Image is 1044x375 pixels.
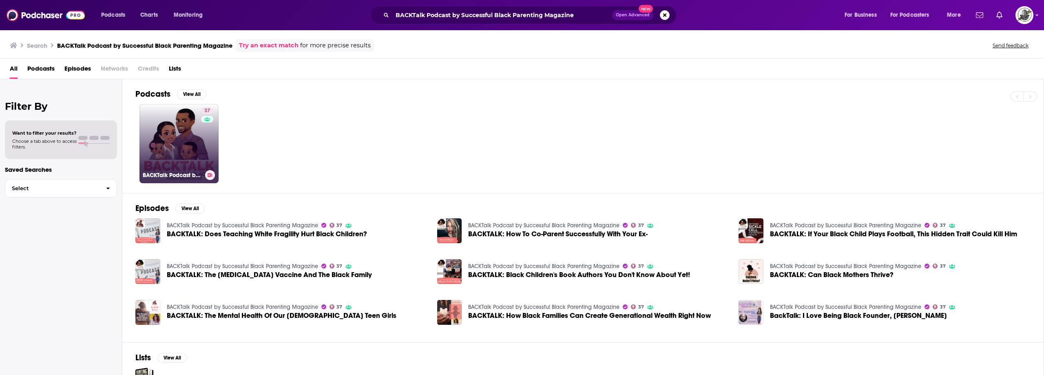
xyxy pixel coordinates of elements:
p: Saved Searches [5,166,117,173]
img: BACKTALK: The COVID-19 Vaccine And The Black Family [135,259,160,284]
span: Choose a tab above to access filters. [12,138,77,150]
span: 37 [204,107,210,115]
a: BACKTALK: Black Children's Book Authors You Don't Know About Yet! [468,271,690,278]
a: EpisodesView All [135,203,205,213]
span: For Podcasters [890,9,929,21]
a: 37 [330,264,343,268]
a: BACKTalk Podcast by Successful Black Parenting Magazine [167,304,318,311]
img: BACKTALK: Black Children's Book Authors You Don't Know About Yet! [437,259,462,284]
span: Monitoring [174,9,203,21]
button: View All [175,204,205,213]
a: 37 [330,304,343,309]
span: Podcasts [101,9,125,21]
span: Select [5,186,100,191]
a: 37 [631,304,644,309]
span: 37 [940,305,946,309]
a: BACKTalk Podcast by Successful Black Parenting Magazine [770,222,921,229]
img: BACKTALK: How To Co-Parent Successfully With Your Ex- [437,218,462,243]
img: User Profile [1015,6,1033,24]
span: 37 [336,224,342,227]
button: Show profile menu [1015,6,1033,24]
span: 37 [940,264,946,268]
img: BACKTALK: The Mental Health Of Our Black Teen Girls [135,300,160,325]
span: BACKTALK: The [MEDICAL_DATA] Vaccine And The Black Family [167,271,372,278]
button: Send feedback [990,42,1031,49]
a: BACKTALK: If Your Black Child Plays Football, This Hidden Trait Could Kill Him [739,218,763,243]
a: 37BACKTalk Podcast by Successful Black Parenting Magazine [139,104,219,183]
button: open menu [168,9,213,22]
a: All [10,62,18,79]
span: Podcasts [27,62,55,79]
span: More [947,9,961,21]
a: BACKTALK: The Mental Health Of Our Black Teen Girls [167,312,396,319]
h2: Lists [135,353,151,363]
span: New [639,5,653,13]
a: 37 [330,223,343,228]
a: 37 [933,223,946,228]
a: BACKTALK: Can Black Mothers Thrive? [770,271,894,278]
span: 37 [336,264,342,268]
a: BACKTalk Podcast by Successful Black Parenting Magazine [167,263,318,270]
a: PodcastsView All [135,89,206,99]
span: Credits [138,62,159,79]
a: BACKTALK: How To Co-Parent Successfully With Your Ex- [468,231,648,237]
h3: BACKTalk Podcast by Successful Black Parenting Magazine [57,42,232,49]
a: BACKTalk Podcast by Successful Black Parenting Magazine [468,263,619,270]
a: BackTalk: I Love Being Black Founder, Kumi Rauf [770,312,947,319]
a: BACKTALK: How Black Families Can Create Generational Wealth Right Now [468,312,711,319]
a: 37 [631,264,644,268]
button: open menu [839,9,887,22]
a: Lists [169,62,181,79]
span: 37 [638,264,644,268]
input: Search podcasts, credits, & more... [392,9,612,22]
button: View All [157,353,187,363]
a: BACKTALK: Does Teaching White Fragility Hurt Black Children? [167,231,367,237]
a: Show notifications dropdown [993,8,1006,22]
a: Episodes [64,62,91,79]
a: BACKTalk Podcast by Successful Black Parenting Magazine [770,263,921,270]
span: Networks [101,62,128,79]
button: open menu [885,9,941,22]
img: BACKTALK: Does Teaching White Fragility Hurt Black Children? [135,218,160,243]
span: Logged in as PodProMaxBooking [1015,6,1033,24]
a: BACKTALK: If Your Black Child Plays Football, This Hidden Trait Could Kill Him [770,231,1017,237]
span: 37 [638,305,644,309]
span: 37 [336,305,342,309]
button: open menu [941,9,971,22]
a: 37 [933,304,946,309]
a: BACKTalk Podcast by Successful Black Parenting Magazine [167,222,318,229]
div: Search podcasts, credits, & more... [378,6,684,24]
h2: Filter By [5,100,117,112]
span: Charts [140,9,158,21]
a: BACKTALK: How Black Families Can Create Generational Wealth Right Now [437,300,462,325]
h2: Episodes [135,203,169,213]
h3: Search [27,42,47,49]
a: ListsView All [135,353,187,363]
button: View All [177,89,206,99]
img: BACKTALK: Can Black Mothers Thrive? [739,259,763,284]
span: 37 [638,224,644,227]
a: BACKTALK: The COVID-19 Vaccine And The Black Family [167,271,372,278]
img: Podchaser - Follow, Share and Rate Podcasts [7,7,85,23]
span: 37 [940,224,946,227]
img: BackTalk: I Love Being Black Founder, Kumi Rauf [739,300,763,325]
h3: BACKTalk Podcast by Successful Black Parenting Magazine [143,172,202,179]
a: BACKTalk Podcast by Successful Black Parenting Magazine [468,304,619,311]
span: For Business [845,9,877,21]
a: Charts [135,9,163,22]
h2: Podcasts [135,89,170,99]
